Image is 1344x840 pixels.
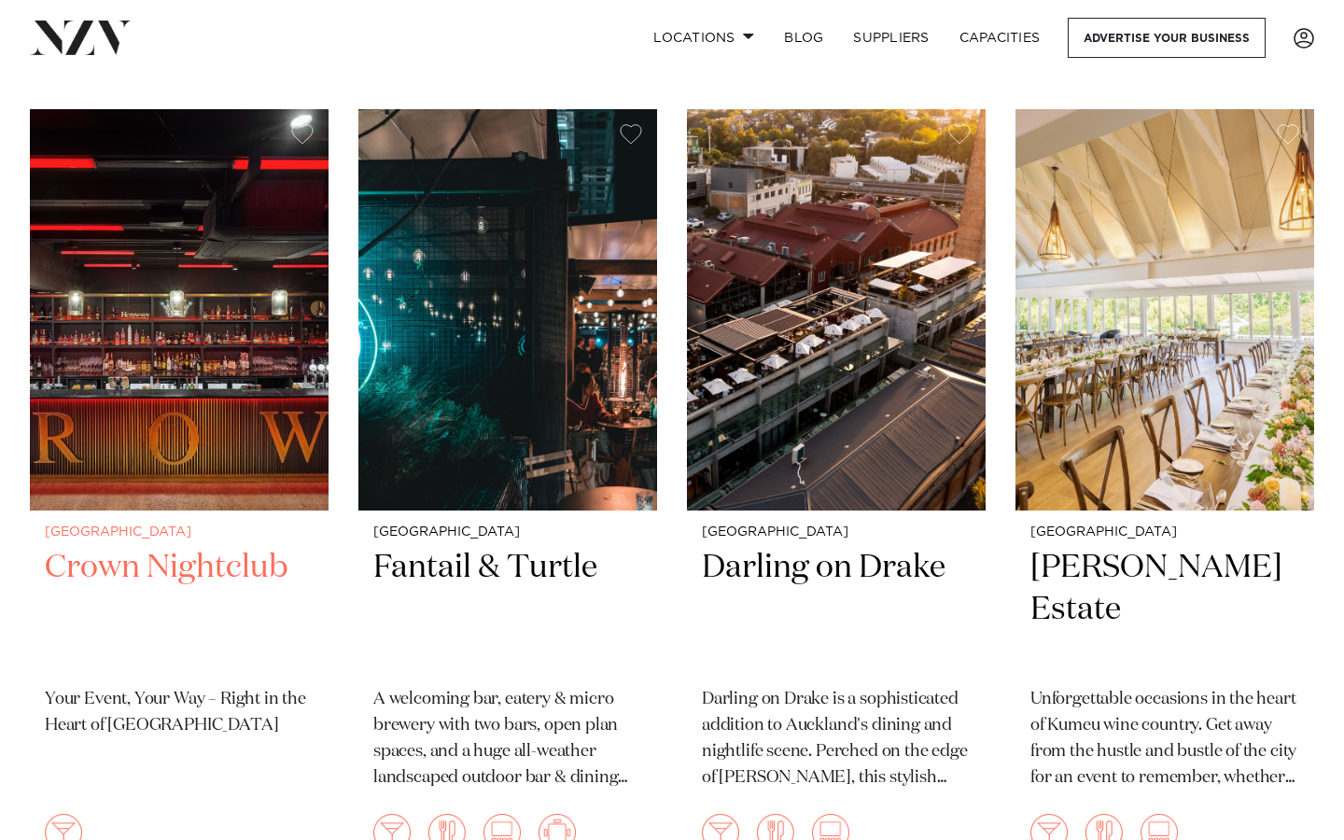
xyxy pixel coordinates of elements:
h2: Crown Nightclub [45,547,314,673]
h2: Darling on Drake [702,547,971,673]
small: [GEOGRAPHIC_DATA] [702,525,971,539]
img: nzv-logo.png [30,21,132,54]
p: Unforgettable occasions in the heart of Kumeu wine country. Get away from the hustle and bustle o... [1030,687,1299,791]
a: BLOG [769,18,838,58]
a: SUPPLIERS [838,18,944,58]
a: Capacities [945,18,1056,58]
p: Darling on Drake is a sophisticated addition to Auckland's dining and nightlife scene. Perched on... [702,687,971,791]
h2: [PERSON_NAME] Estate [1030,547,1299,673]
small: [GEOGRAPHIC_DATA] [45,525,314,539]
h2: Fantail & Turtle [373,547,642,673]
p: A welcoming bar, eatery & micro brewery with two bars, open plan spaces, and a huge all-weather l... [373,687,642,791]
p: Your Event, Your Way – Right in the Heart of [GEOGRAPHIC_DATA] [45,687,314,739]
img: Aerial view of Darling on Drake [687,109,986,510]
a: Advertise your business [1068,18,1266,58]
a: Locations [638,18,769,58]
small: [GEOGRAPHIC_DATA] [373,525,642,539]
small: [GEOGRAPHIC_DATA] [1030,525,1299,539]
